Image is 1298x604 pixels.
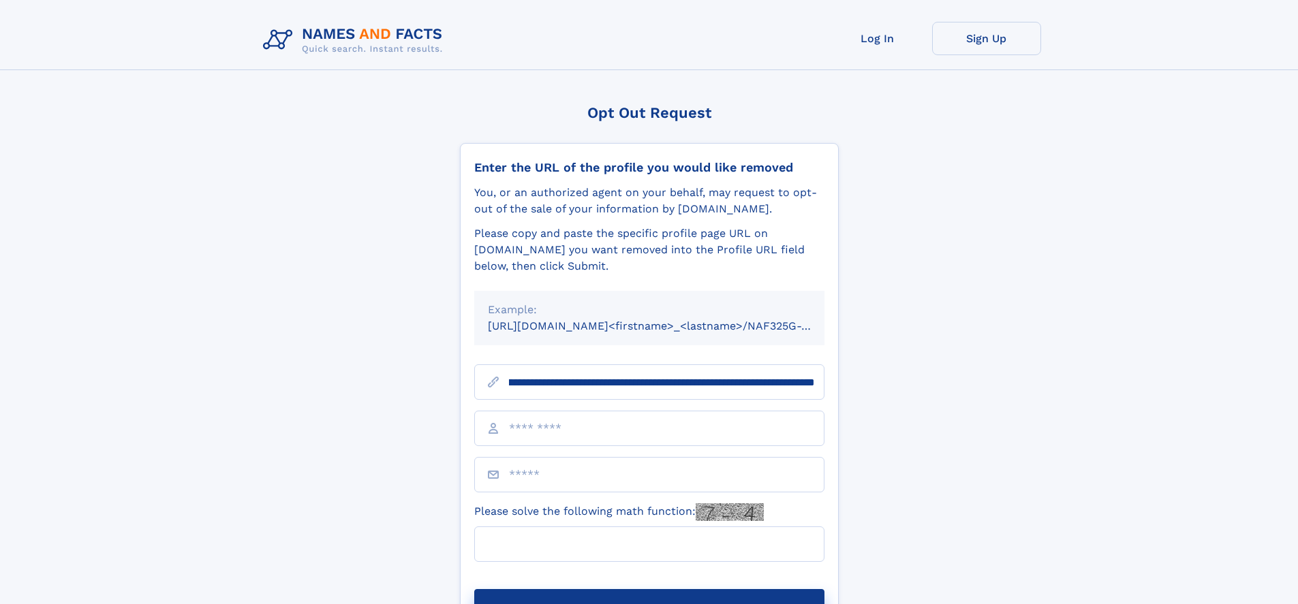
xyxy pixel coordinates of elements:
[474,160,824,175] div: Enter the URL of the profile you would like removed
[823,22,932,55] a: Log In
[932,22,1041,55] a: Sign Up
[258,22,454,59] img: Logo Names and Facts
[474,185,824,217] div: You, or an authorized agent on your behalf, may request to opt-out of the sale of your informatio...
[474,503,764,521] label: Please solve the following math function:
[460,104,839,121] div: Opt Out Request
[488,319,850,332] small: [URL][DOMAIN_NAME]<firstname>_<lastname>/NAF325G-xxxxxxxx
[488,302,811,318] div: Example:
[474,225,824,274] div: Please copy and paste the specific profile page URL on [DOMAIN_NAME] you want removed into the Pr...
